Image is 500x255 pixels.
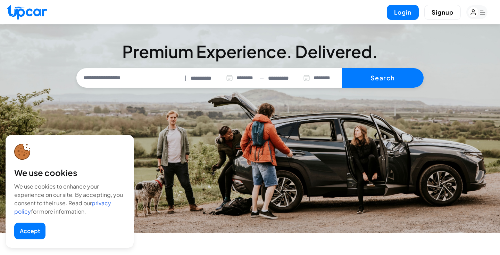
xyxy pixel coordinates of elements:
[259,74,264,82] span: —
[76,43,424,60] h3: Premium Experience. Delivered.
[424,5,461,20] button: Signup
[14,182,125,216] div: We use cookies to enhance your experience on our site. By accepting, you consent to their use. Re...
[14,144,31,160] img: cookie-icon.svg
[185,74,186,82] span: |
[14,223,45,239] button: Accept
[342,68,424,88] button: Search
[7,5,47,19] img: Upcar Logo
[387,5,419,20] button: Login
[14,167,125,178] div: We use cookies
